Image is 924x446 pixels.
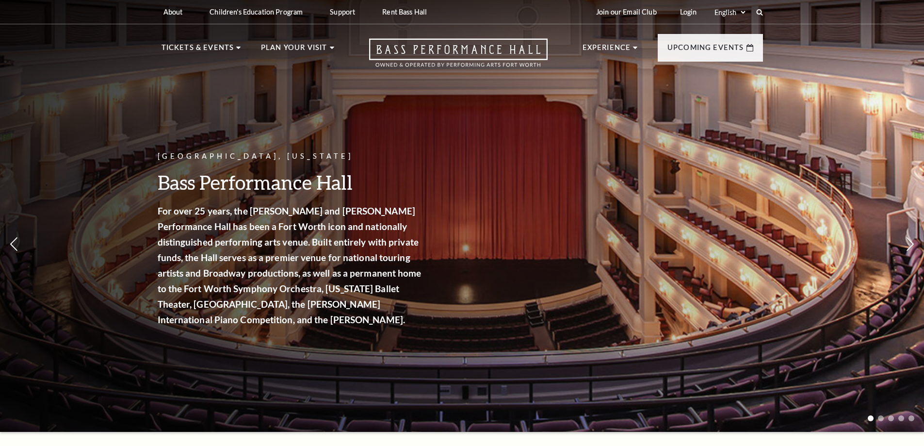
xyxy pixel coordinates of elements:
[382,8,427,16] p: Rent Bass Hall
[163,8,183,16] p: About
[162,42,234,59] p: Tickets & Events
[158,205,421,325] strong: For over 25 years, the [PERSON_NAME] and [PERSON_NAME] Performance Hall has been a Fort Worth ico...
[261,42,327,59] p: Plan Your Visit
[210,8,303,16] p: Children's Education Program
[158,150,424,163] p: [GEOGRAPHIC_DATA], [US_STATE]
[158,170,424,195] h3: Bass Performance Hall
[667,42,744,59] p: Upcoming Events
[713,8,747,17] select: Select:
[330,8,355,16] p: Support
[583,42,631,59] p: Experience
